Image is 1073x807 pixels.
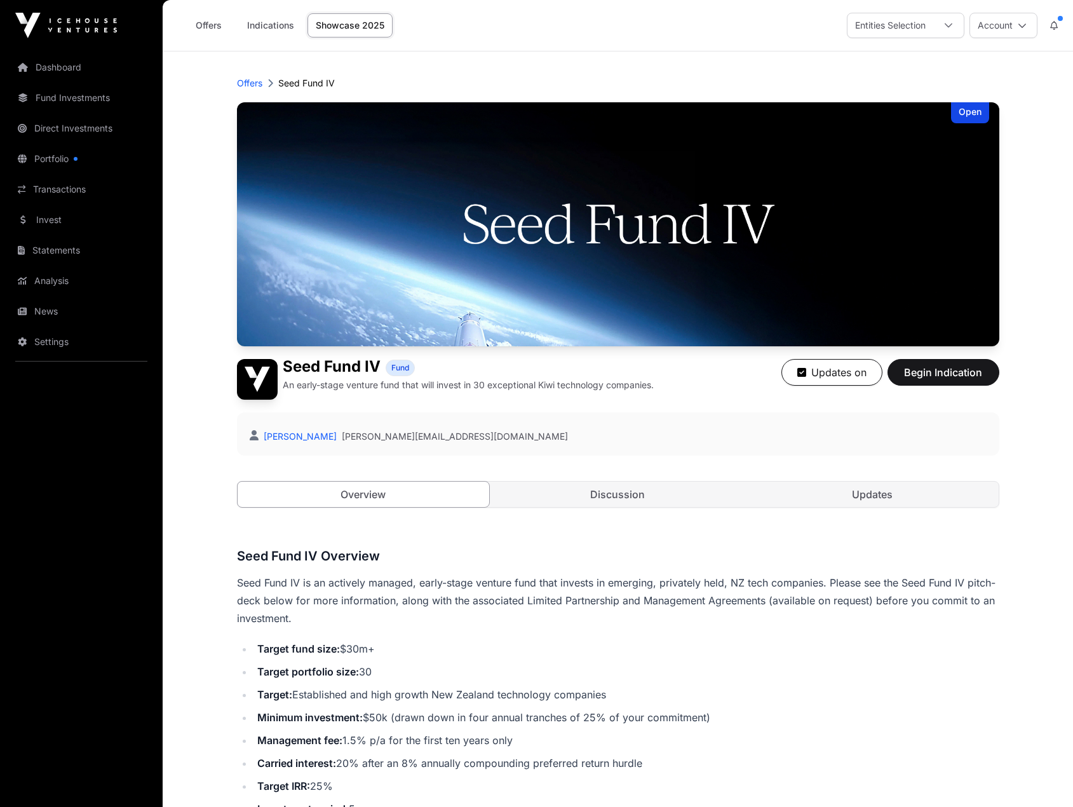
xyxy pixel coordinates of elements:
a: News [10,297,152,325]
nav: Tabs [238,482,999,507]
a: Overview [237,481,490,508]
a: Portfolio [10,145,152,173]
a: Fund Investments [10,84,152,112]
a: [PERSON_NAME] [261,431,337,442]
p: Seed Fund IV [278,77,335,90]
strong: Target IRR: [257,780,310,792]
li: 30 [253,663,999,681]
div: Entities Selection [847,13,933,37]
a: [PERSON_NAME][EMAIL_ADDRESS][DOMAIN_NAME] [342,430,568,443]
a: Offers [237,77,262,90]
p: Seed Fund IV is an actively managed, early-stage venture fund that invests in emerging, privately... [237,574,999,627]
p: An early-stage venture fund that will invest in 30 exceptional Kiwi technology companies. [283,379,654,391]
li: 25% [253,777,999,795]
a: Invest [10,206,152,234]
strong: Target: [257,688,292,701]
span: Fund [391,363,409,373]
a: Discussion [492,482,744,507]
a: Indications [239,13,302,37]
li: Established and high growth New Zealand technology companies [253,686,999,703]
li: 1.5% p/a for the first ten years only [253,731,999,749]
a: Offers [183,13,234,37]
strong: Target portfolio size: [257,665,359,678]
strong: Minimum investment: [257,711,363,724]
a: Dashboard [10,53,152,81]
strong: Carried interest: [257,757,336,770]
a: Settings [10,328,152,356]
a: Direct Investments [10,114,152,142]
a: Showcase 2025 [307,13,393,37]
li: $30m+ [253,640,999,658]
img: Icehouse Ventures Logo [15,13,117,38]
a: Analysis [10,267,152,295]
button: Begin Indication [887,359,999,386]
a: Begin Indication [887,372,999,384]
li: 20% after an 8% annually compounding preferred return hurdle [253,754,999,772]
button: Updates on [781,359,882,386]
li: $50k (drawn down in four annual tranches of 25% of your commitment) [253,709,999,726]
span: Begin Indication [903,365,983,380]
button: Account [969,13,1037,38]
a: Statements [10,236,152,264]
strong: Target fund size: [257,642,340,655]
div: Open [951,102,989,123]
a: Transactions [10,175,152,203]
strong: Management fee: [257,734,342,747]
img: Seed Fund IV [237,359,278,400]
h1: Seed Fund IV [283,359,381,376]
a: Updates [746,482,999,507]
h3: Seed Fund IV Overview [237,546,999,566]
img: Seed Fund IV [237,102,999,346]
iframe: Chat Widget [1009,746,1073,807]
